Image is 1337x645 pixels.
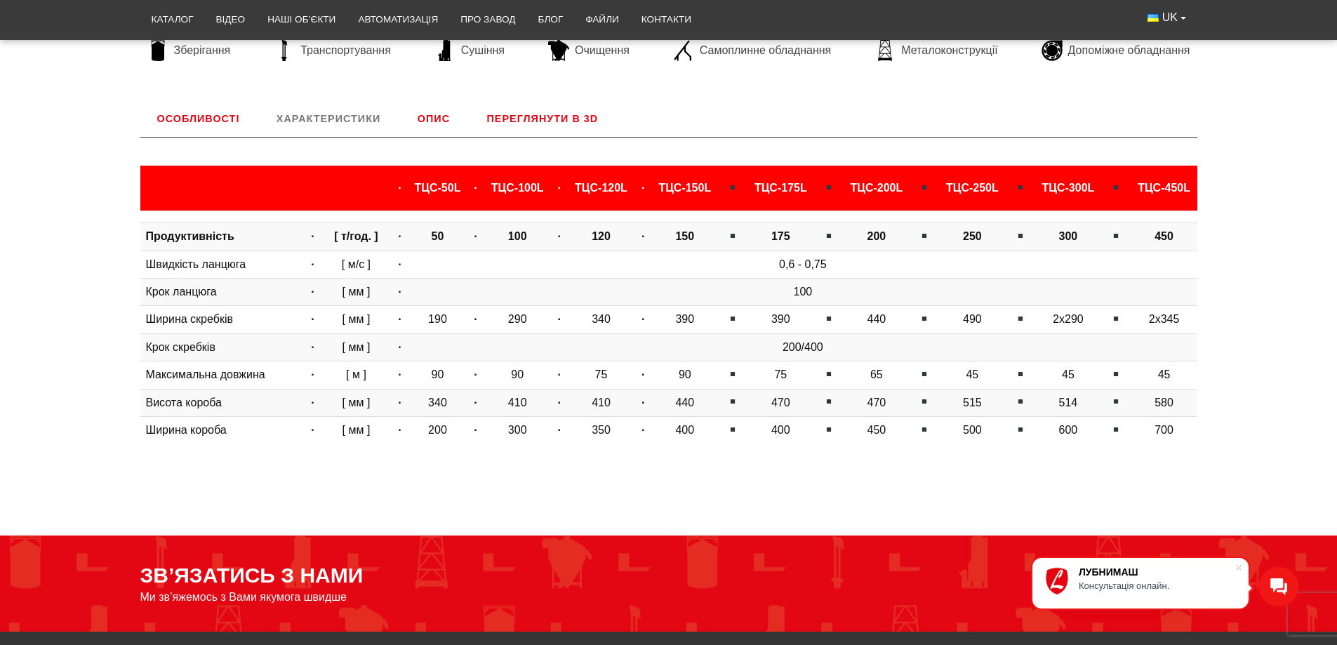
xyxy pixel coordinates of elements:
strong: · [311,258,314,270]
a: Блог [526,4,574,35]
a: Контакти [630,4,703,35]
strong: · [398,313,401,325]
td: 410 [568,389,634,416]
button: UK [1136,4,1197,31]
a: Відео [205,4,257,35]
strong: · [474,424,477,436]
td: 500 [940,417,1006,444]
strong: · [311,313,314,325]
td: 0,6 - 0,75 [408,251,1197,278]
td: 340 [568,306,634,333]
strong: · [398,286,401,298]
a: Характеристики [260,100,397,137]
td: 2x345 [1131,306,1197,333]
img: ▪ [919,230,930,241]
strong: · [311,397,314,408]
strong: · [474,397,477,408]
a: Файли [574,4,630,35]
td: 45 [1131,361,1197,389]
strong: · [641,424,644,436]
b: TЦС-50L [414,182,460,194]
span: ЗВ’ЯЗАТИСЬ З НАМИ [140,564,364,587]
td: 400 [747,417,813,444]
td: 75 [568,361,634,389]
img: ▪ [823,230,834,241]
a: Переглянути в 3D [470,100,616,137]
td: 600 [1035,417,1101,444]
b: TЦС-300L [1042,182,1095,194]
img: ▪ [919,182,930,193]
b: TЦС-175L [754,182,807,194]
span: Допоміжне обладнання [1068,43,1190,58]
span: Очищення [575,43,630,58]
td: 45 [940,361,1006,389]
strong: · [398,258,401,270]
td: 440 [652,389,718,416]
span: UK [1162,10,1178,25]
img: ▪ [1015,368,1026,380]
span: Самоплинне обладнання [700,43,831,58]
td: 440 [844,306,910,333]
img: ▪ [823,182,834,193]
img: ▪ [1015,313,1026,324]
td: 100 [408,279,1197,306]
a: Транспортування [267,40,398,61]
a: Наші об’єкти [256,4,347,35]
td: 45 [1035,361,1101,389]
td: Максимальна довжина [140,361,304,389]
td: 90 [484,361,550,389]
div: ЛУБНИМАШ [1079,566,1235,578]
strong: · [311,286,314,298]
strong: · [398,230,401,242]
td: 290 [484,306,550,333]
strong: · [398,341,401,353]
a: Допоміжне обладнання [1035,40,1197,61]
b: 100 [508,230,527,242]
td: 350 [568,417,634,444]
img: Українська [1148,14,1159,22]
b: 175 [771,230,790,242]
td: 580 [1131,389,1197,416]
strong: · [558,313,561,325]
img: ▪ [823,313,834,324]
td: 340 [408,389,467,416]
td: 515 [940,389,1006,416]
strong: · [558,424,561,436]
img: ▪ [1110,230,1122,241]
strong: · [311,230,314,242]
div: Консультація онлайн. [1079,580,1235,591]
strong: · [558,368,561,380]
td: [ мм ] [321,306,390,333]
b: TЦС-450L [1138,182,1190,194]
img: ▪ [1110,368,1122,380]
td: 90 [652,361,718,389]
td: 90 [408,361,467,389]
td: [ мм ] [321,389,390,416]
td: Швидкість ланцюга [140,251,304,278]
img: ▪ [727,396,738,407]
td: 190 [408,306,467,333]
strong: · [398,397,401,408]
strong: · [641,230,644,242]
img: ▪ [919,424,930,435]
td: 75 [747,361,813,389]
img: ▪ [1110,424,1122,435]
strong: · [311,341,314,353]
b: 50 [432,230,444,242]
td: [ мм ] [321,417,390,444]
td: [ м/с ] [321,251,390,278]
img: ▪ [919,313,930,324]
span: Зберігання [174,43,231,58]
td: 390 [747,306,813,333]
b: 120 [592,230,611,242]
strong: · [474,313,477,325]
strong: · [398,424,401,436]
strong: · [558,182,561,194]
b: TЦС-120L [575,182,627,194]
b: [ т/год. ] [334,230,378,242]
b: 200 [867,230,886,242]
a: Сушіння [427,40,512,61]
strong: · [641,182,644,194]
td: 400 [652,417,718,444]
td: 200 [408,417,467,444]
